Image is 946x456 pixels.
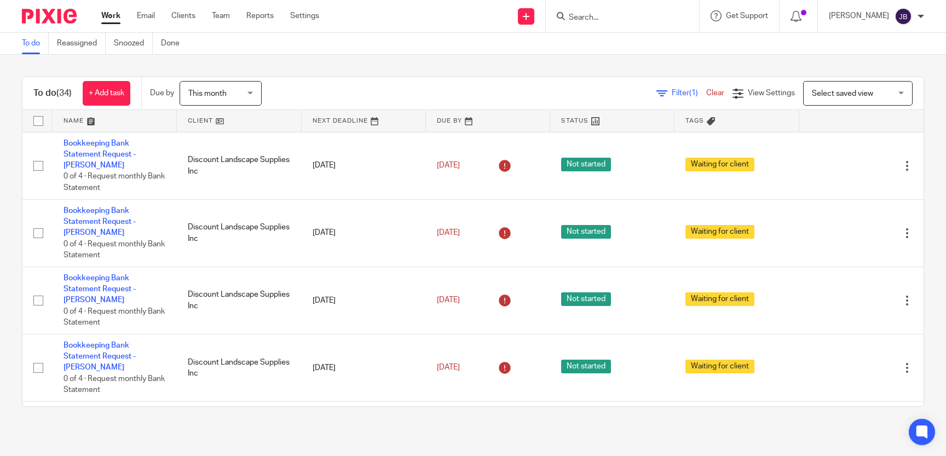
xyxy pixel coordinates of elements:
span: [DATE] [437,297,460,304]
span: Not started [561,360,611,373]
a: Settings [290,10,319,21]
span: Not started [561,292,611,306]
td: Discount Landscape Supplies Inc [177,132,301,199]
span: Waiting for client [685,225,754,239]
span: Filter [672,89,706,97]
p: Due by [150,88,174,99]
a: Work [101,10,120,21]
a: Snoozed [114,33,153,54]
span: [DATE] [437,161,460,169]
span: Waiting for client [685,158,754,171]
p: [PERSON_NAME] [829,10,889,21]
a: + Add task [83,81,130,106]
td: Discount Landscape Supplies Inc [177,334,301,401]
a: Reports [246,10,274,21]
span: 0 of 4 · Request monthly Bank Statement [64,375,165,394]
a: Bookkeeping Bank Statement Request - [PERSON_NAME] [64,140,136,170]
a: Done [161,33,188,54]
span: [DATE] [437,229,460,236]
span: (1) [689,89,698,97]
span: Not started [561,225,611,239]
span: 0 of 4 · Request monthly Bank Statement [64,240,165,259]
td: [DATE] [302,267,426,334]
a: Bookkeeping Bank Statement Request - [PERSON_NAME] [64,207,136,237]
td: [DATE] [302,199,426,267]
a: Team [212,10,230,21]
span: This month [188,90,227,97]
span: Select saved view [812,90,873,97]
span: 0 of 4 · Request monthly Bank Statement [64,173,165,192]
a: To do [22,33,49,54]
span: (34) [56,89,72,97]
span: [DATE] [437,364,460,372]
span: View Settings [748,89,795,97]
span: Not started [561,158,611,171]
span: 0 of 4 · Request monthly Bank Statement [64,308,165,327]
td: Discount Landscape Supplies Inc [177,267,301,334]
a: Reassigned [57,33,106,54]
a: Clients [171,10,195,21]
span: Get Support [726,12,768,20]
a: Email [137,10,155,21]
h1: To do [33,88,72,99]
input: Search [568,13,666,23]
img: Pixie [22,9,77,24]
td: Discount Landscape Supplies Inc [177,199,301,267]
a: Bookkeeping Bank Statement Request - [PERSON_NAME] [64,274,136,304]
span: Waiting for client [685,292,754,306]
td: [DATE] [302,132,426,199]
span: Waiting for client [685,360,754,373]
a: Clear [706,89,724,97]
img: svg%3E [895,8,912,25]
td: [DATE] [302,334,426,401]
span: Tags [685,118,704,124]
a: Bookkeeping Bank Statement Request - [PERSON_NAME] [64,342,136,372]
